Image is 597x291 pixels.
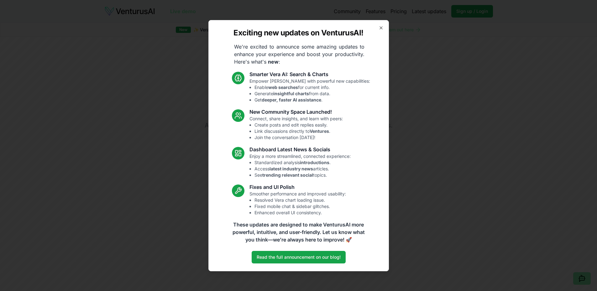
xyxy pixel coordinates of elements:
[262,97,321,102] strong: deeper, faster AI assistance
[249,191,346,216] p: Smoother performance and improved usability:
[229,43,369,65] p: We're excited to announce some amazing updates to enhance your experience and boost your producti...
[254,134,343,141] li: Join the conversation [DATE]!
[254,203,346,210] li: Fixed mobile chat & sidebar glitches.
[249,153,351,178] p: Enjoy a more streamlined, connected experience:
[254,97,370,103] li: Get .
[249,70,370,78] h3: Smarter Vera AI: Search & Charts
[273,91,309,96] strong: insightful charts
[254,128,343,134] li: Link discussions directly to .
[254,172,351,178] li: See topics.
[228,221,369,243] p: These updates are designed to make VenturusAI more powerful, intuitive, and user-friendly. Let us...
[254,84,370,91] li: Enable for current info.
[254,91,370,97] li: Generate from data.
[249,108,343,116] h3: New Community Space Launched!
[249,116,343,141] p: Connect, share insights, and learn with peers:
[254,210,346,216] li: Enhanced overall UI consistency.
[300,160,329,165] strong: introductions
[233,28,363,38] h2: Exciting new updates on VenturusAI!
[249,183,346,191] h3: Fixes and UI Polish
[249,146,351,153] h3: Dashboard Latest News & Socials
[268,85,298,90] strong: web searches
[270,166,313,171] strong: latest industry news
[254,197,346,203] li: Resolved Vera chart loading issue.
[252,251,346,263] a: Read the full announcement on our blog!
[262,172,313,178] strong: trending relevant social
[254,159,351,166] li: Standardized analysis .
[254,122,343,128] li: Create posts and edit replies easily.
[268,59,279,65] strong: new
[249,78,370,103] p: Empower [PERSON_NAME] with powerful new capabilities:
[254,166,351,172] li: Access articles.
[310,128,329,134] strong: Ventures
